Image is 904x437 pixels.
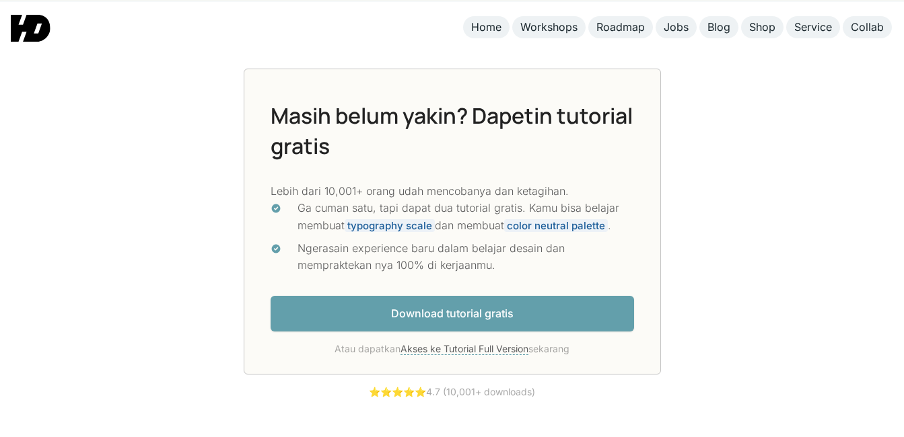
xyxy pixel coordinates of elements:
[271,101,634,161] h2: Masih belum yakin? Dapetin tutorial gratis
[298,240,634,274] div: Ngerasain experience baru dalam belajar desain dan mempraktekan nya 100% di kerjaanmu.
[271,342,634,356] div: Atau dapatkan sekarang
[741,16,784,38] a: Shop
[786,16,840,38] a: Service
[656,16,697,38] a: Jobs
[298,200,634,234] div: Ga cuman satu, tapi dapat dua tutorial gratis. Kamu bisa belajar membuat dan membuat .
[664,20,689,34] div: Jobs
[463,16,510,38] a: Home
[369,385,535,399] div: 4.7 (10,001+ downloads)
[851,20,884,34] div: Collab
[596,20,645,34] div: Roadmap
[794,20,832,34] div: Service
[504,219,608,232] span: color neutral palette
[707,20,730,34] div: Blog
[520,20,578,34] div: Workshops
[512,16,586,38] a: Workshops
[471,20,501,34] div: Home
[749,20,775,34] div: Shop
[401,343,528,355] a: Akses ke Tutorial Full Version
[271,296,634,331] a: Download tutorial gratis
[369,386,426,397] a: ⭐️⭐️⭐️⭐️⭐️
[843,16,892,38] a: Collab
[271,183,634,200] p: Lebih dari 10,001+ orang udah mencobanya dan ketagihan.
[588,16,653,38] a: Roadmap
[699,16,738,38] a: Blog
[345,219,435,232] span: typography scale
